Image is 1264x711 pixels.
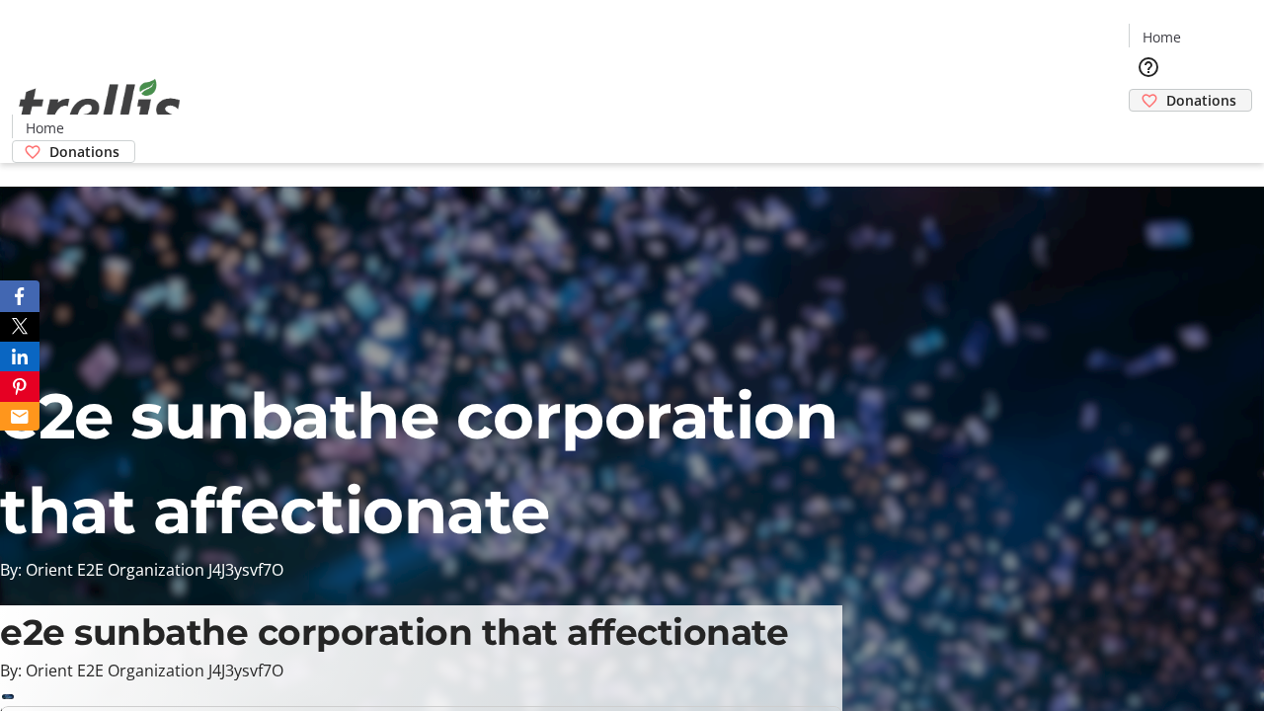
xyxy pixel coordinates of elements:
[1129,112,1168,151] button: Cart
[13,118,76,138] a: Home
[12,140,135,163] a: Donations
[1166,90,1236,111] span: Donations
[12,57,188,156] img: Orient E2E Organization J4J3ysvf7O's Logo
[26,118,64,138] span: Home
[1129,89,1252,112] a: Donations
[1129,47,1168,87] button: Help
[1143,27,1181,47] span: Home
[1130,27,1193,47] a: Home
[49,141,119,162] span: Donations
